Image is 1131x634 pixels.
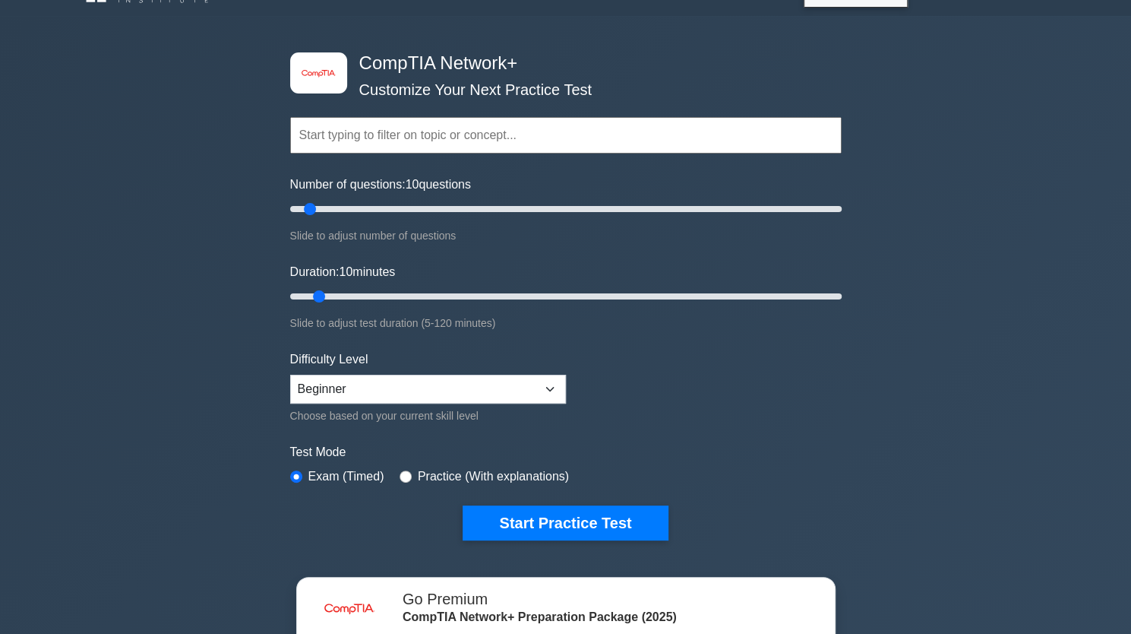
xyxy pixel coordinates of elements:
label: Difficulty Level [290,350,368,369]
div: Slide to adjust test duration (5-120 minutes) [290,314,842,332]
div: Slide to adjust number of questions [290,227,842,245]
label: Duration: minutes [290,263,396,281]
input: Start typing to filter on topic or concept... [290,117,842,154]
span: 10 [406,178,419,191]
label: Exam (Timed) [308,468,384,486]
span: 10 [339,265,352,278]
div: Choose based on your current skill level [290,407,566,425]
button: Start Practice Test [463,506,668,540]
label: Test Mode [290,443,842,461]
h4: CompTIA Network+ [353,52,767,74]
label: Practice (With explanations) [418,468,569,486]
label: Number of questions: questions [290,176,471,194]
